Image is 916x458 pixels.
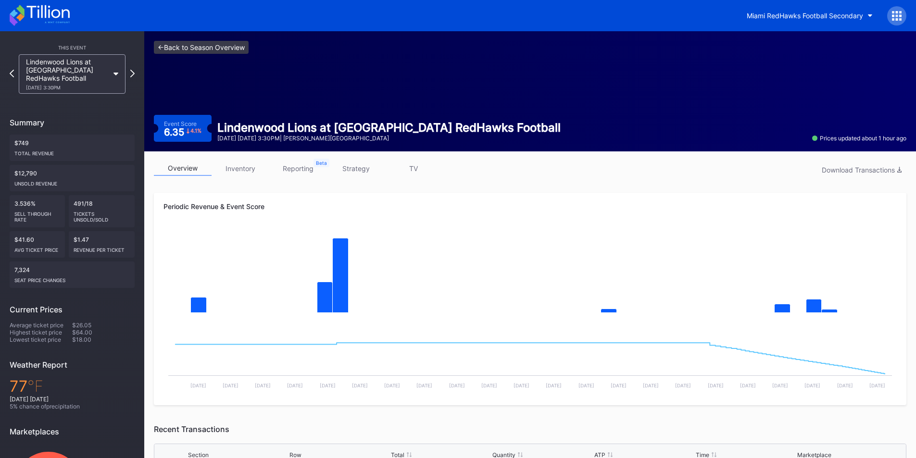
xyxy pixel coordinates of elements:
text: [DATE] [643,383,659,388]
div: Lindenwood Lions at [GEOGRAPHIC_DATA] RedHawks Football [26,58,109,90]
text: [DATE] [837,383,853,388]
svg: Chart title [163,323,897,396]
div: 77 [10,377,135,396]
div: $1.47 [69,231,135,258]
div: Lindenwood Lions at [GEOGRAPHIC_DATA] RedHawks Football [217,121,561,135]
div: Marketplaces [10,427,135,436]
a: strategy [327,161,385,176]
div: [DATE] 3:30PM [26,85,109,90]
button: Download Transactions [817,163,906,176]
div: This Event [10,45,135,50]
text: [DATE] [740,383,756,388]
div: Revenue per ticket [74,243,130,253]
div: 5 % chance of precipitation [10,403,135,410]
div: $41.60 [10,231,65,258]
a: TV [385,161,442,176]
div: Event Score [164,120,197,127]
div: [DATE] [DATE] [10,396,135,403]
text: [DATE] [416,383,432,388]
text: [DATE] [384,383,400,388]
div: Average ticket price [10,322,72,329]
a: <-Back to Season Overview [154,41,249,54]
text: [DATE] [481,383,497,388]
div: Total Revenue [14,147,130,156]
div: Periodic Revenue & Event Score [163,202,897,210]
text: [DATE] [804,383,820,388]
div: 6.35 [164,127,202,137]
div: Highest ticket price [10,329,72,336]
div: Weather Report [10,360,135,370]
div: Current Prices [10,305,135,314]
button: Miami RedHawks Football Secondary [740,7,880,25]
text: [DATE] [514,383,529,388]
div: Download Transactions [822,166,902,174]
span: ℉ [27,377,43,396]
a: overview [154,161,212,176]
text: [DATE] [223,383,238,388]
a: inventory [212,161,269,176]
text: [DATE] [578,383,594,388]
div: $749 [10,135,135,161]
div: 7,324 [10,261,135,288]
text: [DATE] [287,383,303,388]
div: $26.05 [72,322,135,329]
div: 4.1 % [190,128,201,134]
text: [DATE] [190,383,206,388]
text: [DATE] [320,383,336,388]
div: 3.536% [10,195,65,227]
div: Lowest ticket price [10,336,72,343]
text: [DATE] [772,383,788,388]
text: [DATE] [255,383,271,388]
div: Miami RedHawks Football Secondary [747,12,863,20]
div: Recent Transactions [154,424,906,434]
text: [DATE] [611,383,627,388]
div: Sell Through Rate [14,207,60,223]
div: Unsold Revenue [14,177,130,186]
div: Prices updated about 1 hour ago [812,135,906,142]
div: Avg ticket price [14,243,60,253]
div: Summary [10,118,135,127]
text: [DATE] [869,383,885,388]
div: [DATE] [DATE] 3:30PM | [PERSON_NAME][GEOGRAPHIC_DATA] [217,135,561,142]
div: $12,790 [10,165,135,191]
div: seat price changes [14,273,130,283]
div: $18.00 [72,336,135,343]
div: 491/18 [69,195,135,227]
text: [DATE] [449,383,465,388]
text: [DATE] [675,383,691,388]
a: reporting [269,161,327,176]
div: $64.00 [72,329,135,336]
text: [DATE] [352,383,368,388]
text: [DATE] [708,383,724,388]
div: Tickets Unsold/Sold [74,207,130,223]
text: [DATE] [546,383,562,388]
svg: Chart title [163,227,897,323]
